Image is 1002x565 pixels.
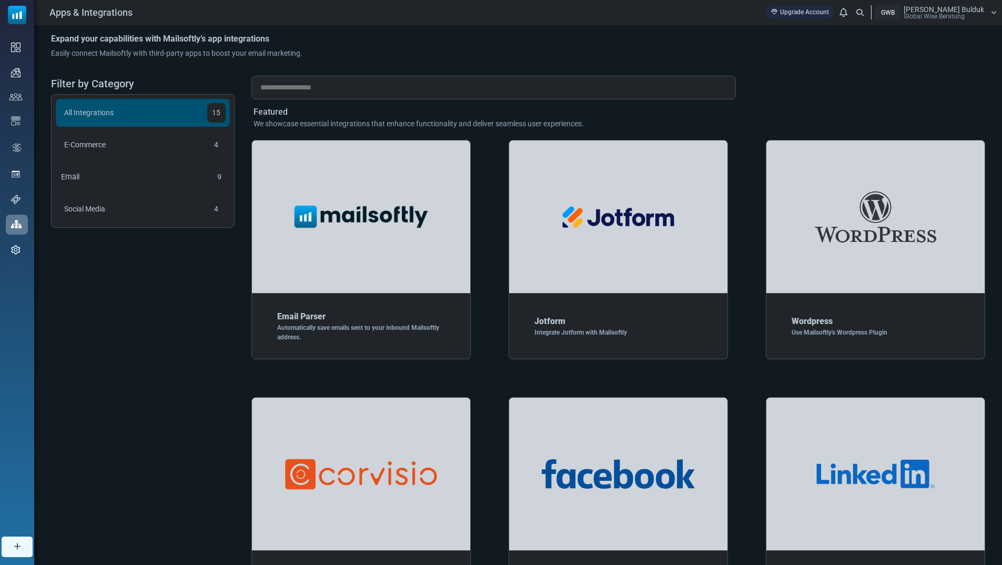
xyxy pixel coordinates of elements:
div: Integrate Jotform with Mailsoftly [534,328,702,337]
img: dashboard-icon.svg [11,43,21,52]
div: Jotform [534,315,702,328]
span: Easily connect Mailsoftly with third-party apps to boost your email marketing. [51,49,302,57]
div: 15 [207,103,226,123]
div: All Integrations [60,103,118,123]
span: Apps & Integrations [49,5,133,19]
div: Filter by Category [51,76,235,94]
div: Email [57,167,84,187]
div: Social Media [60,199,109,219]
div: 4 [207,199,226,219]
span: Global Wise Beratung [904,13,965,19]
h4: Expand your capabilities with Mailsoftly’s app integrations [51,34,269,44]
div: Email Parser [277,310,445,323]
img: landing_pages.svg [11,169,21,179]
div: 9 [210,167,229,187]
img: campaigns-icon.png [11,68,21,77]
img: mailsoftly_icon_blue_white.svg [8,6,26,24]
div: Use Mailsoftly's Wordpress Plugin [792,328,959,337]
img: workflow.svg [11,142,23,154]
div: We showcase essential integrations that enhance functionality and deliver seamless user experiences. [254,118,983,129]
div: Wordpress [792,315,959,328]
div: 4 [207,135,226,155]
img: email-templates-icon.svg [11,116,21,126]
img: support-icon.svg [11,195,21,204]
div: E-Commerce [60,135,110,155]
div: Featured [254,106,983,118]
img: contacts-icon.svg [9,93,22,100]
a: Upgrade Account [766,5,834,19]
div: GWB [875,5,901,19]
a: GWB [PERSON_NAME] Bulduk Global Wise Beratung [875,5,997,19]
div: Automatically save emails sent to your inbound Mailsoftly address. [277,323,445,342]
span: [PERSON_NAME] Bulduk [904,6,984,13]
img: settings-icon.svg [11,245,21,255]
